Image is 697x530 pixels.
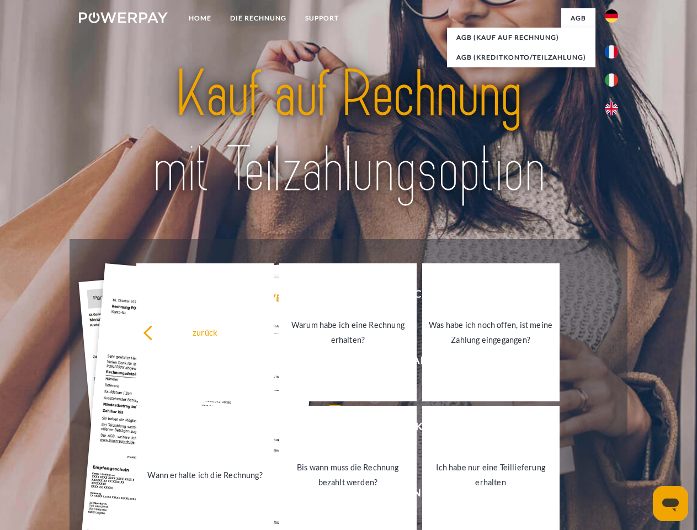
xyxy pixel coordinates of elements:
a: SUPPORT [296,8,348,28]
img: title-powerpay_de.svg [105,53,592,211]
a: agb [561,8,595,28]
img: de [605,9,618,23]
div: zurück [143,325,267,340]
img: fr [605,45,618,59]
a: AGB (Kauf auf Rechnung) [447,28,595,47]
div: Warum habe ich eine Rechnung erhalten? [286,317,410,347]
img: logo-powerpay-white.svg [79,12,168,23]
img: en [605,102,618,115]
a: DIE RECHNUNG [221,8,296,28]
div: Bis wann muss die Rechnung bezahlt werden? [286,460,410,490]
div: Wann erhalte ich die Rechnung? [143,467,267,482]
a: AGB (Kreditkonto/Teilzahlung) [447,47,595,67]
iframe: Schaltfläche zum Öffnen des Messaging-Fensters [653,486,688,521]
img: it [605,73,618,87]
a: Was habe ich noch offen, ist meine Zahlung eingegangen? [422,263,560,401]
div: Ich habe nur eine Teillieferung erhalten [429,460,553,490]
a: Home [179,8,221,28]
div: Was habe ich noch offen, ist meine Zahlung eingegangen? [429,317,553,347]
